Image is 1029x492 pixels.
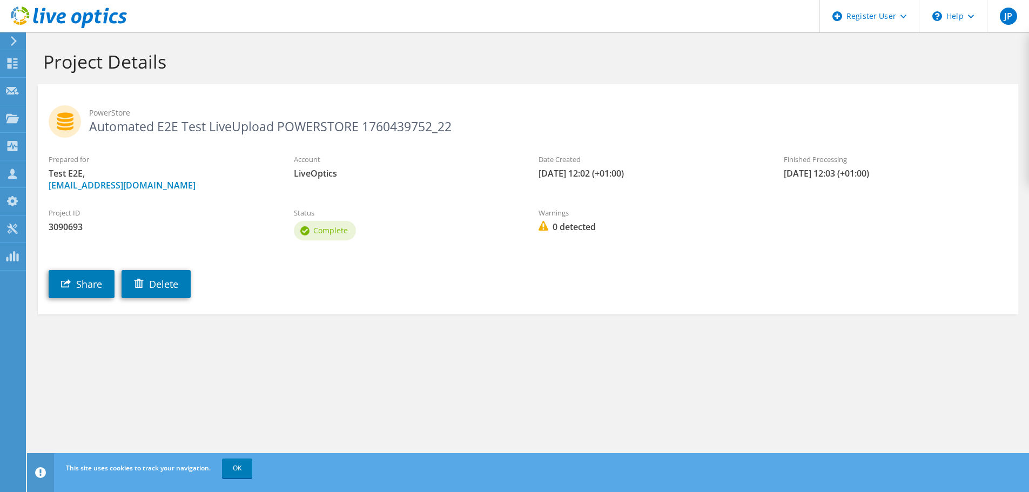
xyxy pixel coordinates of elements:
[294,154,517,165] label: Account
[539,167,762,179] span: [DATE] 12:02 (+01:00)
[122,270,191,298] a: Delete
[784,154,1007,165] label: Finished Processing
[294,167,517,179] span: LiveOptics
[49,154,272,165] label: Prepared for
[49,207,272,218] label: Project ID
[49,221,272,233] span: 3090693
[1000,8,1017,25] span: JP
[43,50,1007,73] h1: Project Details
[66,463,211,473] span: This site uses cookies to track your navigation.
[539,207,762,218] label: Warnings
[89,107,1007,119] span: PowerStore
[49,270,115,298] a: Share
[539,221,762,233] span: 0 detected
[784,167,1007,179] span: [DATE] 12:03 (+01:00)
[49,167,272,191] span: Test E2E,
[313,225,348,235] span: Complete
[222,459,252,478] a: OK
[539,154,762,165] label: Date Created
[49,179,196,191] a: [EMAIL_ADDRESS][DOMAIN_NAME]
[294,207,517,218] label: Status
[49,105,1007,132] h2: Automated E2E Test LiveUpload POWERSTORE 1760439752_22
[932,11,942,21] svg: \n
